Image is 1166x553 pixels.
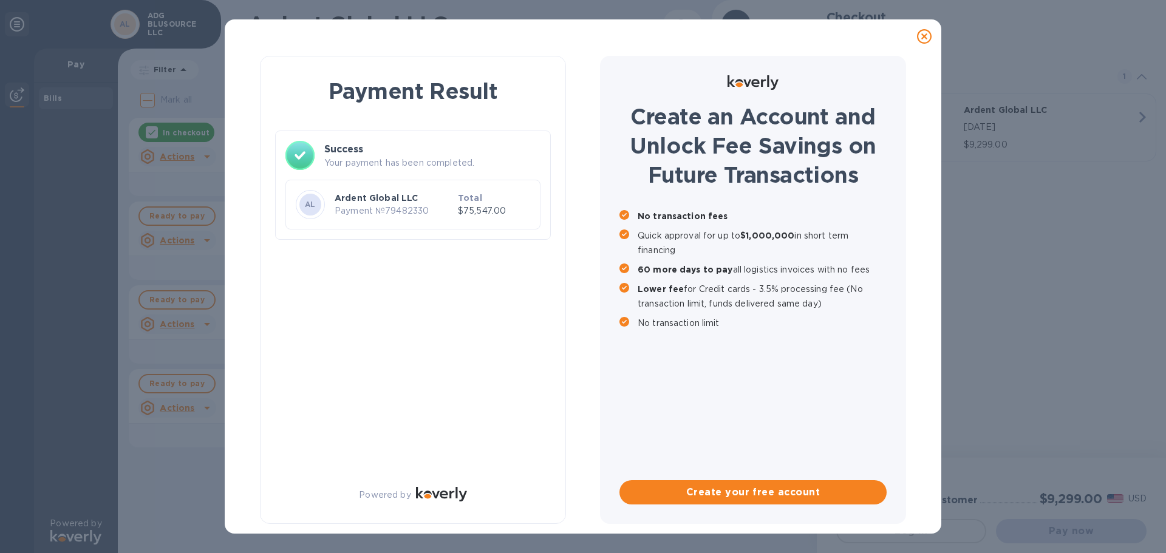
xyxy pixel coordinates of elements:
p: all logistics invoices with no fees [638,262,887,277]
b: $1,000,000 [740,231,794,240]
h1: Create an Account and Unlock Fee Savings on Future Transactions [619,102,887,189]
p: for Credit cards - 3.5% processing fee (No transaction limit, funds delivered same day) [638,282,887,311]
h1: Payment Result [280,76,546,106]
p: $75,547.00 [458,205,530,217]
b: Lower fee [638,284,684,294]
img: Logo [416,487,467,501]
b: AL [305,200,316,209]
p: Powered by [359,489,411,501]
h3: Success [324,142,540,157]
b: Total [458,193,482,203]
p: Your payment has been completed. [324,157,540,169]
b: No transaction fees [638,211,728,221]
img: Logo [728,75,779,90]
p: Quick approval for up to in short term financing [638,228,887,257]
p: Payment № 79482330 [335,205,453,217]
p: No transaction limit [638,316,887,330]
b: 60 more days to pay [638,265,733,274]
p: Ardent Global LLC [335,192,453,204]
button: Create your free account [619,480,887,504]
span: Create your free account [629,485,877,500]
